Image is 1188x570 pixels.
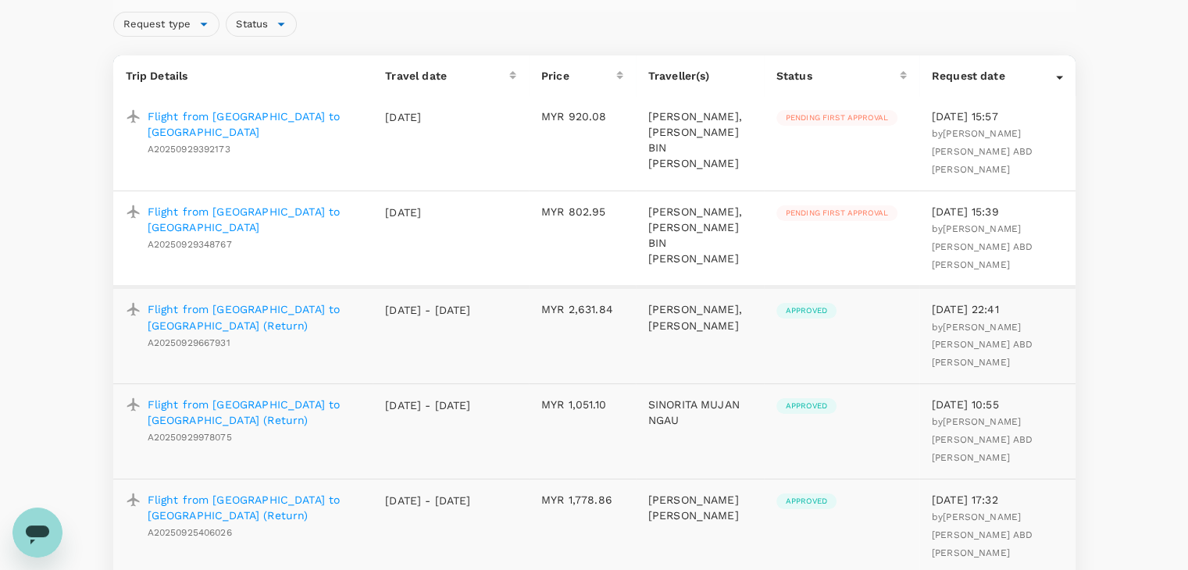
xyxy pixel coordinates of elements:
[932,301,1063,317] p: [DATE] 22:41
[932,511,1033,558] span: [PERSON_NAME] [PERSON_NAME] ABD [PERSON_NAME]
[385,397,471,413] p: [DATE] - [DATE]
[541,492,623,508] p: MYR 1,778.86
[648,301,751,333] p: [PERSON_NAME], [PERSON_NAME]
[148,397,361,428] a: Flight from [GEOGRAPHIC_DATA] to [GEOGRAPHIC_DATA] (Return)
[648,397,751,428] p: SINORITA MUJAN NGAU
[776,496,837,507] span: Approved
[113,12,220,37] div: Request type
[541,68,616,84] div: Price
[148,204,361,235] a: Flight from [GEOGRAPHIC_DATA] to [GEOGRAPHIC_DATA]
[126,68,361,84] p: Trip Details
[932,128,1033,175] span: [PERSON_NAME] [PERSON_NAME] ABD [PERSON_NAME]
[932,223,1033,270] span: by
[385,302,471,318] p: [DATE] - [DATE]
[932,322,1033,369] span: by
[648,492,751,523] p: [PERSON_NAME] [PERSON_NAME]
[385,68,509,84] div: Travel date
[932,128,1033,175] span: by
[541,109,623,124] p: MYR 920.08
[148,432,232,443] span: A20250929978075
[776,112,897,123] span: Pending first approval
[148,301,361,333] a: Flight from [GEOGRAPHIC_DATA] to [GEOGRAPHIC_DATA] (Return)
[148,109,361,140] a: Flight from [GEOGRAPHIC_DATA] to [GEOGRAPHIC_DATA]
[776,208,897,219] span: Pending first approval
[385,493,471,508] p: [DATE] - [DATE]
[932,511,1033,558] span: by
[385,205,471,220] p: [DATE]
[385,109,471,125] p: [DATE]
[148,492,361,523] a: Flight from [GEOGRAPHIC_DATA] to [GEOGRAPHIC_DATA] (Return)
[932,416,1033,463] span: [PERSON_NAME] [PERSON_NAME] ABD [PERSON_NAME]
[648,204,751,266] p: [PERSON_NAME], [PERSON_NAME] BIN [PERSON_NAME]
[932,68,1056,84] div: Request date
[114,17,201,32] span: Request type
[226,12,297,37] div: Status
[932,204,1063,219] p: [DATE] 15:39
[148,337,230,348] span: A20250929667931
[541,397,623,412] p: MYR 1,051.10
[932,416,1033,463] span: by
[932,492,1063,508] p: [DATE] 17:32
[541,301,623,317] p: MYR 2,631.84
[648,109,751,171] p: [PERSON_NAME], [PERSON_NAME] BIN [PERSON_NAME]
[776,401,837,411] span: Approved
[541,204,623,219] p: MYR 802.95
[932,322,1033,369] span: [PERSON_NAME] [PERSON_NAME] ABD [PERSON_NAME]
[12,508,62,558] iframe: Button to launch messaging window
[148,239,232,250] span: A20250929348767
[932,223,1033,270] span: [PERSON_NAME] [PERSON_NAME] ABD [PERSON_NAME]
[227,17,277,32] span: Status
[776,305,837,316] span: Approved
[648,68,751,84] p: Traveller(s)
[148,144,230,155] span: A20250929392173
[776,68,900,84] div: Status
[932,397,1063,412] p: [DATE] 10:55
[148,527,232,538] span: A20250925406026
[932,109,1063,124] p: [DATE] 15:57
